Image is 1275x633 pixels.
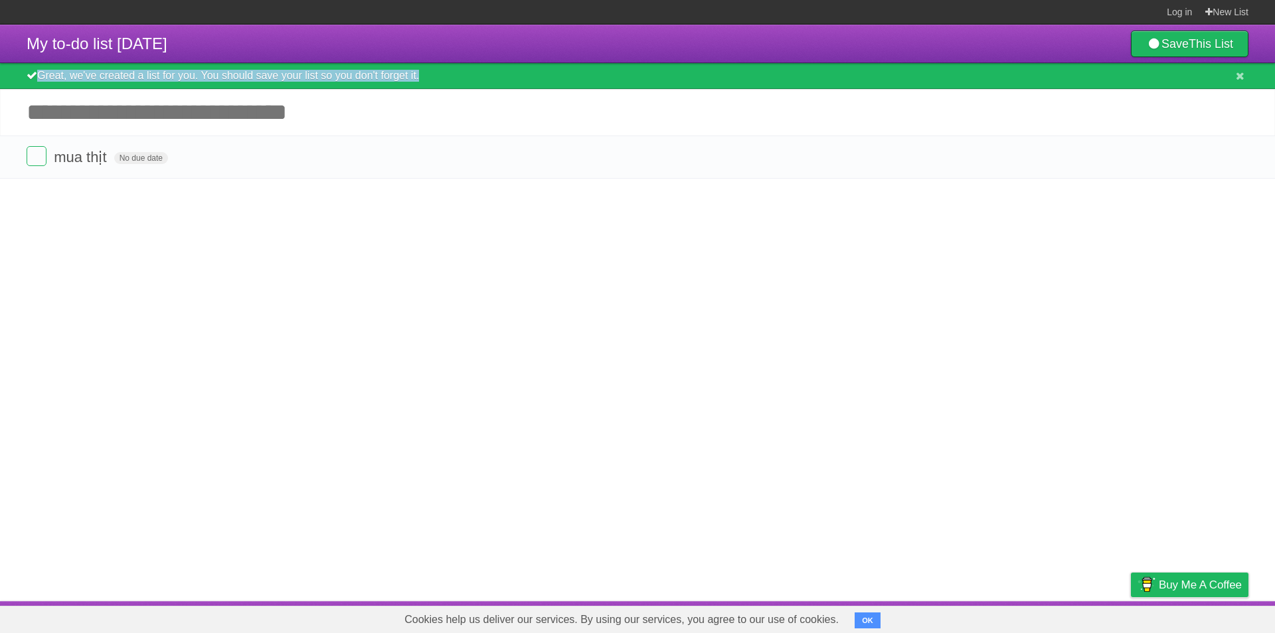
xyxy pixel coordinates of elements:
a: Privacy [1114,604,1148,630]
label: Done [27,146,46,166]
a: Developers [998,604,1052,630]
a: SaveThis List [1131,31,1248,57]
a: About [954,604,982,630]
a: Buy me a coffee [1131,573,1248,597]
span: mua thịt [54,149,110,165]
b: This List [1189,37,1233,50]
span: No due date [114,152,168,164]
span: Buy me a coffee [1159,573,1242,596]
span: My to-do list [DATE] [27,35,167,52]
a: Terms [1068,604,1098,630]
img: Buy me a coffee [1138,573,1155,596]
span: Cookies help us deliver our services. By using our services, you agree to our use of cookies. [391,606,852,633]
a: Suggest a feature [1165,604,1248,630]
button: OK [855,612,881,628]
